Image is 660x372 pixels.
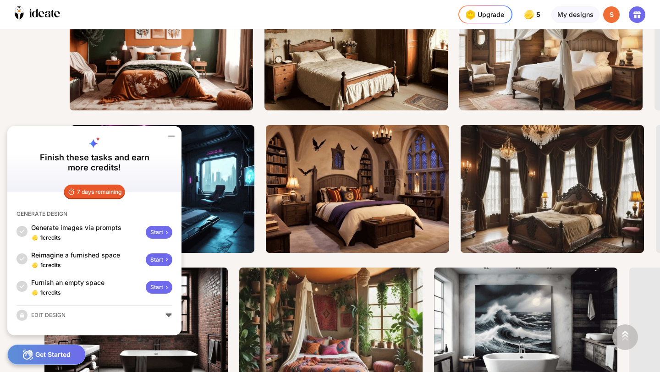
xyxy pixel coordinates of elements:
div: My designs [551,6,599,23]
div: Start [146,226,172,239]
div: Get Started [7,345,86,365]
div: GENERATE DESIGN [16,210,67,218]
div: Start [146,253,172,266]
div: credits [40,234,60,241]
div: 7 days remaining [64,185,125,199]
div: credits [40,289,60,296]
img: Thumbnailtext2image_00759_.png [71,125,254,253]
div: S [603,6,620,23]
span: 1 [40,289,43,296]
span: 1 [40,262,43,268]
img: Thumbnailtext2image_00849_.png [266,125,449,253]
div: Start [146,281,172,294]
span: 1 [40,234,43,241]
div: Furnish an empty space [31,278,142,287]
div: Upgrade [463,7,504,22]
img: upgrade-nav-btn-icon.gif [463,7,478,22]
div: Generate images via prompts [31,223,142,232]
span: 5 [536,11,542,18]
img: Thumbnailexplore-image6.png [461,125,644,253]
div: Finish these tasks and earn more credits! [33,153,155,173]
div: credits [40,262,60,269]
div: Reimagine a furnished space [31,251,142,260]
